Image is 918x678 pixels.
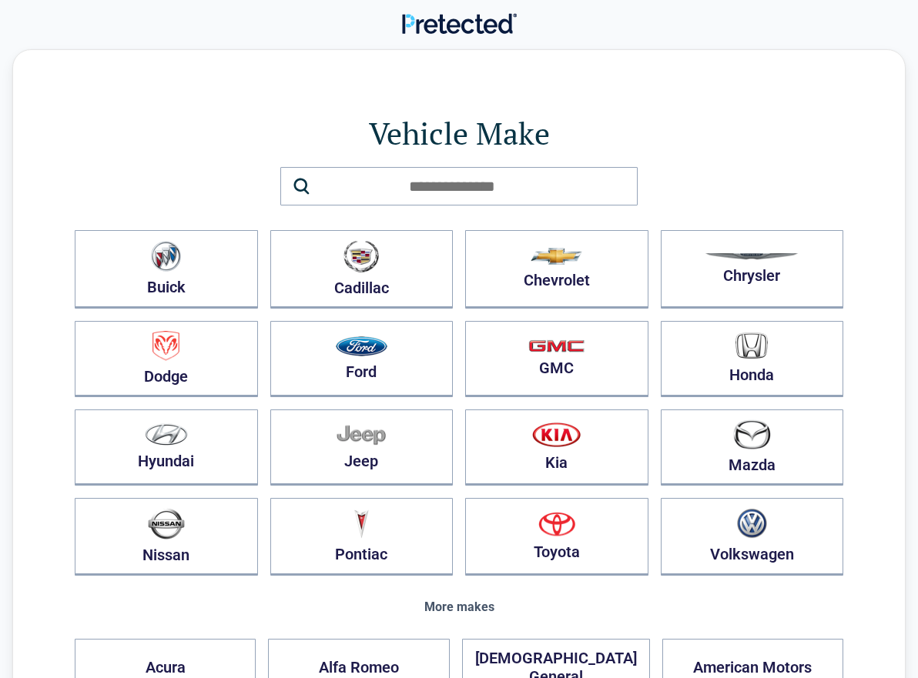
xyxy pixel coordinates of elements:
button: Ford [270,321,454,397]
button: Nissan [75,498,258,576]
button: Chevrolet [465,230,648,309]
button: Jeep [270,409,454,486]
button: Dodge [75,321,258,397]
button: Volkswagen [661,498,844,576]
button: Kia [465,409,648,486]
h1: Vehicle Make [75,112,843,155]
button: Buick [75,230,258,309]
button: Cadillac [270,230,454,309]
div: More makes [75,600,843,614]
button: Honda [661,321,844,397]
button: Hyundai [75,409,258,486]
button: Toyota [465,498,648,576]
button: Chrysler [661,230,844,309]
button: GMC [465,321,648,397]
button: Mazda [661,409,844,486]
button: Pontiac [270,498,454,576]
